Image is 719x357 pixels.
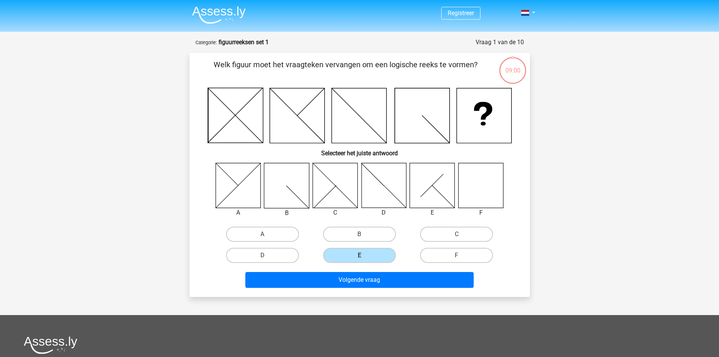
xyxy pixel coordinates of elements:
[258,209,315,218] div: B
[196,40,217,45] small: Categorie:
[420,248,493,263] label: F
[323,248,396,263] label: E
[219,39,269,46] strong: figuurreeksen set 1
[202,59,490,82] p: Welk figuur moet het vraagteken vervangen om een logische reeks te vormen?
[448,9,474,17] a: Registreer
[210,208,267,217] div: A
[323,227,396,242] label: B
[226,227,299,242] label: A
[499,56,527,75] div: 09:00
[245,272,474,288] button: Volgende vraag
[307,208,364,217] div: C
[420,227,493,242] label: C
[202,144,518,157] h6: Selecteer het juiste antwoord
[356,208,413,217] div: D
[226,248,299,263] label: D
[24,336,77,354] img: Assessly logo
[476,38,524,47] div: Vraag 1 van de 10
[404,208,461,217] div: E
[453,208,510,217] div: F
[192,6,246,24] img: Assessly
